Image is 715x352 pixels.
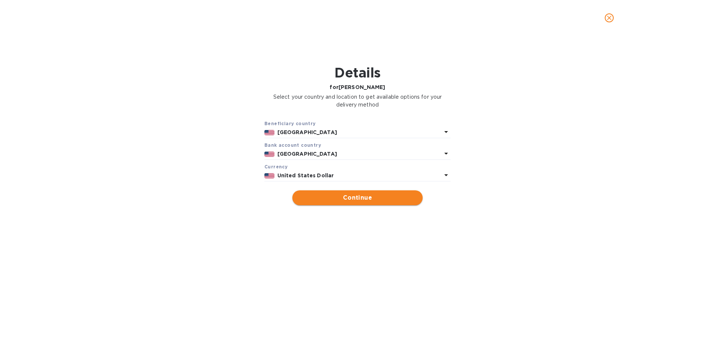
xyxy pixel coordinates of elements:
img: US [264,130,274,135]
button: close [600,9,618,27]
b: United States Dollar [277,172,334,178]
img: US [264,152,274,157]
b: Bank account cоuntry [264,142,321,148]
h1: Details [264,65,451,80]
img: USD [264,173,274,178]
p: Select your country and location to get available options for your delivery method [264,93,451,109]
b: Currency [264,164,287,169]
b: [GEOGRAPHIC_DATA] [277,151,337,157]
b: for [PERSON_NAME] [330,84,385,90]
b: [GEOGRAPHIC_DATA] [277,129,337,135]
button: Continue [292,190,423,205]
b: Beneficiary country [264,121,316,126]
span: Continue [298,193,417,202]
